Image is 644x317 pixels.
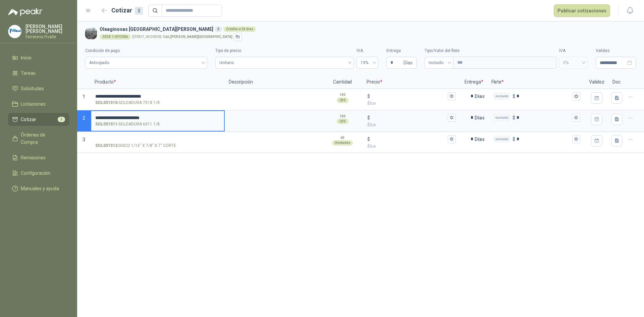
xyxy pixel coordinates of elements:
p: - SOLDADURA 7018 1/8 [95,100,160,106]
span: 3 [58,117,65,122]
span: Remisiones [21,154,46,161]
p: Días [475,133,487,146]
p: $ [367,136,370,143]
p: Cantidad [322,75,363,89]
button: $$0,00 [448,135,456,143]
h2: Cotizar [111,6,143,15]
p: [PERSON_NAME] [PERSON_NAME] [25,24,69,34]
p: $ [367,122,455,128]
div: Crédito a 30 días [223,27,256,32]
strong: SOL051512 [95,143,117,149]
a: Licitaciones [8,98,69,110]
img: Company Logo [8,25,21,38]
label: IVA [559,48,588,54]
p: $ [513,136,515,143]
p: [STREET_ADDRESS] - [132,35,232,39]
p: $ [367,114,370,121]
button: Publicar cotizaciones [554,4,610,17]
span: Anticipado [89,58,203,68]
div: 3 [215,27,222,32]
span: Órdenes de Compra [21,131,63,146]
a: Órdenes de Compra [8,128,69,149]
span: 0 [370,144,376,149]
p: Validez [585,75,608,89]
p: - SOLDADURA 6011 1/8 [95,121,160,127]
span: 0 [370,101,376,106]
span: Configuración [21,169,50,177]
a: Tareas [8,67,69,80]
span: 3 [83,137,85,142]
img: Logo peakr [8,8,42,16]
p: $ [367,93,370,100]
label: Entrega [386,48,417,54]
button: $$0,00 [448,92,456,100]
input: SOL051510-SOLDADURA 7018 1/8 [95,94,220,99]
span: 2 [83,115,85,121]
p: $ [367,100,455,107]
h3: Oleaginosas [GEOGRAPHIC_DATA][PERSON_NAME] [100,25,633,33]
input: SOL051511-SOLDADURA 6011 1/8 [95,115,220,120]
span: 1 [83,94,85,99]
p: Descripción [225,75,322,89]
span: ,00 [372,102,376,105]
p: - DISCO 1/16" X 7/8" X 7" CORTE [95,143,176,149]
span: Licitaciones [21,100,46,108]
a: Remisiones [8,151,69,164]
span: Días [404,57,413,68]
span: 19% [361,58,374,68]
input: Incluido $ [517,137,571,142]
a: Configuración [8,167,69,179]
input: SOL051512-DISCO 1/16" X 7/8" X 7" CORTE [95,137,220,142]
input: Incluido $ [517,115,571,120]
div: 3 [135,7,143,15]
label: IVA [357,48,378,54]
span: Incluido [429,58,449,68]
div: Unidades [332,140,353,146]
a: Inicio [8,51,69,64]
label: Tipo/Valor del flete [425,48,556,54]
input: $$0,00 [371,115,446,120]
button: $$0,00 [448,114,456,122]
a: Manuales y ayuda [8,182,69,195]
span: 0 [370,122,376,127]
p: Producto [91,75,225,89]
a: Solicitudes [8,82,69,95]
span: Tareas [21,69,36,77]
span: Cotizar [21,116,36,123]
p: $ [513,93,515,100]
div: LBS [337,98,348,103]
label: Validez [596,48,636,54]
input: $$0,00 [371,94,446,99]
p: Precio [363,75,460,89]
p: 60 [340,135,344,141]
p: Flete [487,75,585,89]
span: Solicitudes [21,85,44,92]
div: Incluido [493,93,510,100]
p: 100 [339,92,345,98]
p: Doc [608,75,625,89]
span: ,00 [372,145,376,148]
span: Unitario [219,58,350,68]
div: LBS [337,119,348,124]
div: Incluido [493,136,510,143]
input: Incluido $ [517,94,571,99]
p: 100 [339,114,345,119]
p: Días [475,90,487,103]
p: $ [513,114,515,121]
div: SEDE 1 OFICINA [100,34,131,40]
label: Condición de pago [85,48,207,54]
input: $$0,00 [371,137,446,142]
button: Incluido $ [572,114,580,122]
button: Incluido $ [572,92,580,100]
strong: Cali , [PERSON_NAME][GEOGRAPHIC_DATA] [163,35,232,39]
span: 0% [563,58,584,68]
p: $ [367,143,455,150]
span: Inicio [21,54,32,61]
button: Incluido $ [572,135,580,143]
p: Días [475,111,487,124]
span: ,00 [372,123,376,127]
strong: SOL051511 [95,121,117,127]
strong: SOL051510 [95,100,117,106]
p: Entrega [461,75,487,89]
img: Company Logo [85,28,97,39]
